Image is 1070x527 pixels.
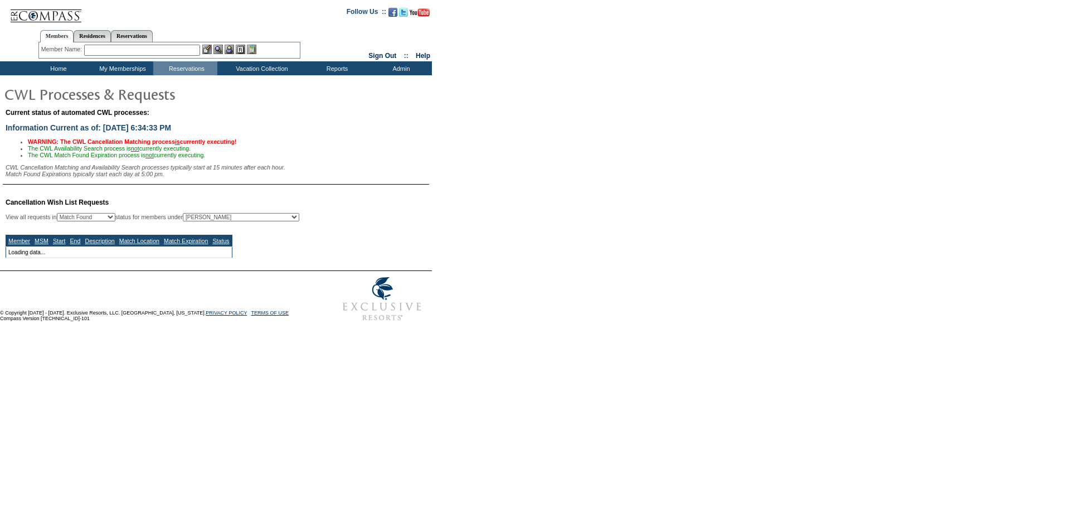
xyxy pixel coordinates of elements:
a: Match Location [119,238,159,244]
td: Reservations [153,61,217,75]
a: MSM [35,238,48,244]
a: TERMS OF USE [251,310,289,316]
a: End [70,238,80,244]
span: Current status of automated CWL processes: [6,109,149,117]
img: Exclusive Resorts [332,271,432,327]
img: Subscribe to our YouTube Channel [410,8,430,17]
img: Reservations [236,45,245,54]
img: b_edit.gif [202,45,212,54]
span: The CWL Match Found Expiration process is currently executing. [28,152,205,158]
u: not [131,145,139,152]
img: View [213,45,223,54]
a: Become our fan on Facebook [388,11,397,18]
span: WARNING: The CWL Cancellation Matching process currently executing! [28,138,237,145]
div: View all requests in status for members under [6,213,299,221]
a: Status [212,238,229,244]
a: Sign Out [368,52,396,60]
td: My Memberships [89,61,153,75]
a: Help [416,52,430,60]
td: Follow Us :: [347,7,386,20]
div: CWL Cancellation Matching and Availability Search processes typically start at 15 minutes after e... [6,164,429,177]
div: Member Name: [41,45,84,54]
a: Subscribe to our YouTube Channel [410,11,430,18]
td: Home [25,61,89,75]
a: Residences [74,30,111,42]
a: Description [85,238,114,244]
td: Loading data... [6,247,232,258]
a: Follow us on Twitter [399,11,408,18]
a: PRIVACY POLICY [206,310,247,316]
img: Follow us on Twitter [399,8,408,17]
span: Cancellation Wish List Requests [6,199,109,206]
img: b_calculator.gif [247,45,256,54]
span: :: [404,52,408,60]
span: The CWL Availability Search process is currently executing. [28,145,191,152]
a: Start [53,238,66,244]
td: Vacation Collection [217,61,304,75]
img: Impersonate [225,45,234,54]
img: Become our fan on Facebook [388,8,397,17]
span: Information Current as of: [DATE] 6:34:33 PM [6,123,171,132]
a: Reservations [111,30,153,42]
td: Reports [304,61,368,75]
a: Member [8,238,30,244]
u: is [175,138,180,145]
td: Admin [368,61,432,75]
u: not [145,152,154,158]
a: Match Expiration [164,238,208,244]
a: Members [40,30,74,42]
